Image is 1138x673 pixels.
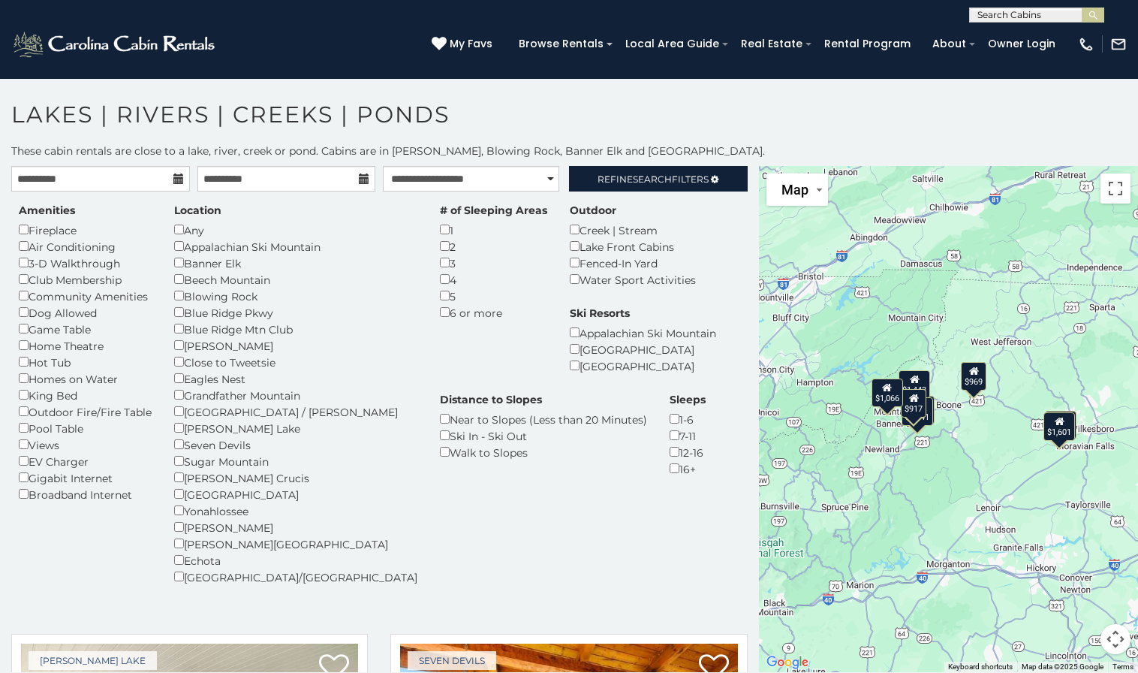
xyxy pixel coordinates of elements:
[763,653,812,672] a: Open this area in Google Maps (opens a new window)
[899,370,931,399] div: $1,443
[618,32,727,56] a: Local Area Guide
[174,453,417,469] div: Sugar Mountain
[19,203,75,218] label: Amenities
[174,387,417,403] div: Grandfather Mountain
[1100,174,1130,204] button: Toggle fullscreen view
[766,174,828,206] button: Change map style
[781,182,808,198] span: Map
[440,411,647,427] div: Near to Slopes (Less than 20 Minutes)
[174,436,417,453] div: Seven Devils
[174,403,417,420] div: [GEOGRAPHIC_DATA] / [PERSON_NAME]
[19,453,152,469] div: EV Charger
[19,255,152,271] div: 3-D Walkthrough
[19,436,152,453] div: Views
[19,222,152,238] div: Fireplace
[440,392,542,407] label: Distance to Slopes
[1045,411,1076,439] div: $1,374
[570,203,616,218] label: Outdoor
[440,222,547,238] div: 1
[11,29,219,59] img: White-1-2.png
[598,174,709,185] span: Refine Filters
[980,32,1063,56] a: Owner Login
[570,222,696,238] div: Creek | Stream
[570,238,696,255] div: Lake Front Cabins
[1110,36,1127,53] img: mail-regular-white.png
[1078,36,1094,53] img: phone-regular-white.png
[174,552,417,569] div: Echota
[817,32,918,56] a: Rental Program
[19,370,152,387] div: Homes on Water
[174,238,417,255] div: Appalachian Ski Mountain
[440,271,547,288] div: 4
[440,288,547,304] div: 5
[19,403,152,420] div: Outdoor Fire/Fire Table
[962,362,987,391] div: $969
[450,36,492,52] span: My Favs
[174,370,417,387] div: Eagles Nest
[174,354,417,370] div: Close to Tweetsie
[440,444,647,460] div: Walk to Slopes
[19,337,152,354] div: Home Theatre
[174,271,417,288] div: Beech Mountain
[174,486,417,502] div: [GEOGRAPHIC_DATA]
[670,460,706,477] div: 16+
[440,203,547,218] label: # of Sleeping Areas
[902,389,927,418] div: $917
[174,337,417,354] div: [PERSON_NAME]
[1022,662,1103,671] span: Map data ©2025 Google
[174,519,417,536] div: [PERSON_NAME]
[174,569,417,585] div: [GEOGRAPHIC_DATA]/[GEOGRAPHIC_DATA]
[925,32,974,56] a: About
[440,238,547,255] div: 2
[570,306,630,321] label: Ski Resorts
[440,304,547,321] div: 6 or more
[19,420,152,436] div: Pool Table
[570,358,716,374] div: [GEOGRAPHIC_DATA]
[1100,624,1130,654] button: Map camera controls
[19,238,152,255] div: Air Conditioning
[432,36,496,53] a: My Favs
[19,304,152,321] div: Dog Allowed
[570,271,696,288] div: Water Sport Activities
[670,411,706,427] div: 1-6
[570,255,696,271] div: Fenced-In Yard
[174,304,417,321] div: Blue Ridge Pkwy
[670,427,706,444] div: 7-11
[19,271,152,288] div: Club Membership
[174,222,417,238] div: Any
[19,486,152,502] div: Broadband Internet
[1112,662,1133,671] a: Terms
[19,387,152,403] div: King Bed
[19,321,152,337] div: Game Table
[569,166,748,192] a: RefineSearchFilters
[408,651,496,670] a: Seven Devils
[174,420,417,436] div: [PERSON_NAME] Lake
[948,662,1013,672] button: Keyboard shortcuts
[440,255,547,271] div: 3
[174,255,417,271] div: Banner Elk
[570,341,716,358] div: [GEOGRAPHIC_DATA]
[174,469,417,486] div: [PERSON_NAME] Crucis
[174,321,417,337] div: Blue Ridge Mtn Club
[29,651,157,670] a: [PERSON_NAME] Lake
[570,324,716,341] div: Appalachian Ski Mountain
[633,174,672,185] span: Search
[763,653,812,672] img: Google
[174,536,417,552] div: [PERSON_NAME][GEOGRAPHIC_DATA]
[670,444,706,460] div: 12-16
[733,32,810,56] a: Real Estate
[872,379,903,407] div: $1,066
[670,392,706,407] label: Sleeps
[174,203,221,218] label: Location
[19,288,152,304] div: Community Amenities
[174,502,417,519] div: Yonahlossee
[440,427,647,444] div: Ski In - Ski Out
[511,32,611,56] a: Browse Rentals
[19,354,152,370] div: Hot Tub
[19,469,152,486] div: Gigabit Internet
[1043,412,1075,441] div: $1,601
[174,288,417,304] div: Blowing Rock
